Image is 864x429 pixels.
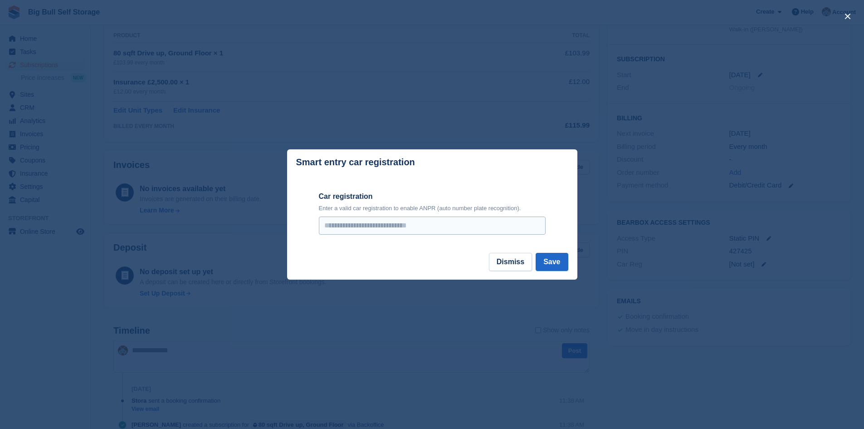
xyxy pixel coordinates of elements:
[319,204,546,213] p: Enter a valid car registration to enable ANPR (auto number plate recognition).
[319,191,546,202] label: Car registration
[536,253,568,271] button: Save
[296,157,415,168] p: Smart entry car registration
[489,253,532,271] button: Dismiss
[840,9,855,24] button: close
